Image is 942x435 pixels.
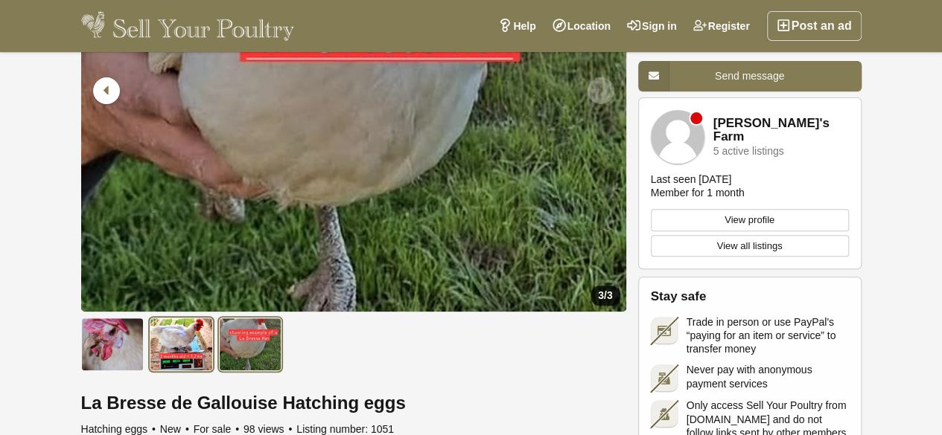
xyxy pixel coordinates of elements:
[219,318,282,371] img: La Bresse de Gallouise Hatching eggs - 3
[244,423,293,435] span: 98 views
[490,11,544,41] a: Help
[607,289,613,301] span: 3
[81,423,157,435] span: Hatching eggs
[619,11,685,41] a: Sign in
[767,11,862,41] a: Post an ad
[194,423,241,435] span: For sale
[687,363,849,390] span: Never pay with anonymous payment services
[296,423,394,435] span: Listing number: 1051
[690,112,702,124] div: Member is offline
[713,146,784,157] div: 5 active listings
[651,289,849,304] h2: Stay safe
[687,315,849,356] span: Trade in person or use PayPal's “paying for an item or service” to transfer money
[685,11,758,41] a: Register
[638,61,862,91] a: Send message
[715,70,784,82] span: Send message
[89,71,127,110] div: Previous slide
[651,110,704,164] img: Gracie's Farm
[160,423,191,435] span: New
[651,209,849,231] a: View profile
[544,11,619,41] a: Location
[150,318,213,371] img: La Bresse de Gallouise Hatching eggs - 2
[580,71,619,110] div: Next slide
[591,286,620,306] div: /
[651,186,745,199] div: Member for 1 month
[651,235,849,257] a: View all listings
[81,393,626,413] h1: La Bresse de Gallouise Hatching eggs
[713,117,849,144] a: [PERSON_NAME]'s Farm
[81,11,295,41] img: Sell Your Poultry
[651,173,732,186] div: Last seen [DATE]
[598,289,604,301] span: 3
[81,318,144,371] img: La Bresse de Gallouise Hatching eggs - 1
